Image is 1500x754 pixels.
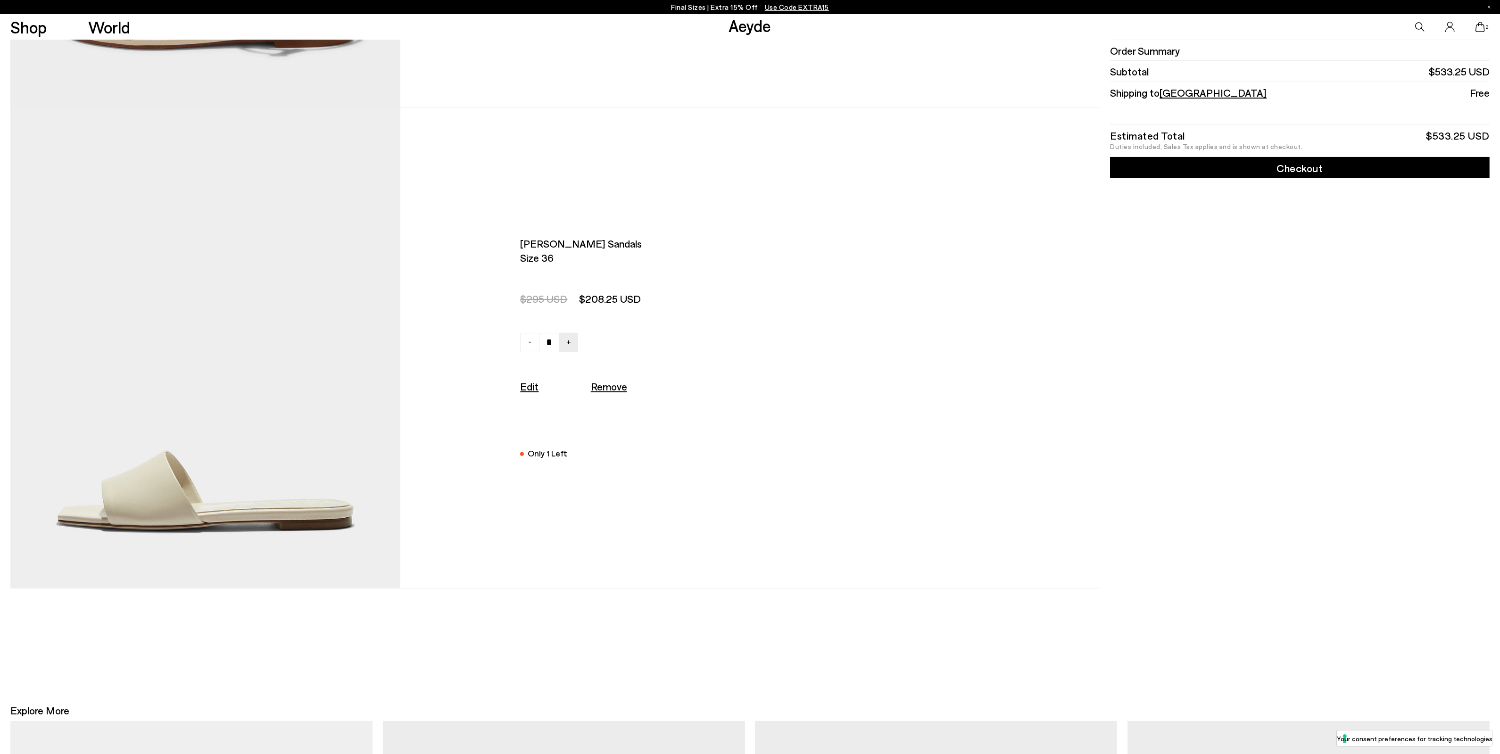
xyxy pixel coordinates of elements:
[1110,143,1490,150] div: Duties included, Sales Tax applies and is shown at checkout.
[591,380,627,392] u: Remove
[559,333,578,352] a: +
[765,3,829,11] span: Navigate to /collections/ss25-final-sizes
[729,16,771,35] a: Aeyde
[1110,61,1490,82] li: Subtotal
[1470,85,1490,99] span: Free
[1485,25,1490,30] span: 2
[1110,132,1185,139] div: Estimated Total
[1475,22,1485,32] a: 2
[579,292,641,305] span: $208.25 USD
[520,236,945,250] span: [PERSON_NAME] sandals
[1429,64,1490,78] span: $533.25 USD
[1337,730,1492,746] button: Your consent preferences for tracking technologies
[10,108,400,588] img: AEYDE-ANNA-NAPPA-LEATHER-CREAMY-1_e6c921a0-afc7-4cdb-aa59-80c8dbdec807_580x.jpg
[520,333,539,352] a: -
[528,447,567,460] div: Only 1 Left
[528,336,531,347] span: -
[520,250,945,265] span: Size 36
[10,19,47,35] a: Shop
[566,336,571,347] span: +
[1110,40,1490,61] li: Order Summary
[1337,734,1492,744] label: Your consent preferences for tracking technologies
[1110,85,1267,99] span: Shipping to
[1426,132,1490,139] div: $533.25 USD
[520,292,567,305] span: $295 USD
[1160,86,1267,99] span: [GEOGRAPHIC_DATA]
[520,380,539,392] a: Edit
[88,19,130,35] a: World
[1110,157,1490,178] a: Checkout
